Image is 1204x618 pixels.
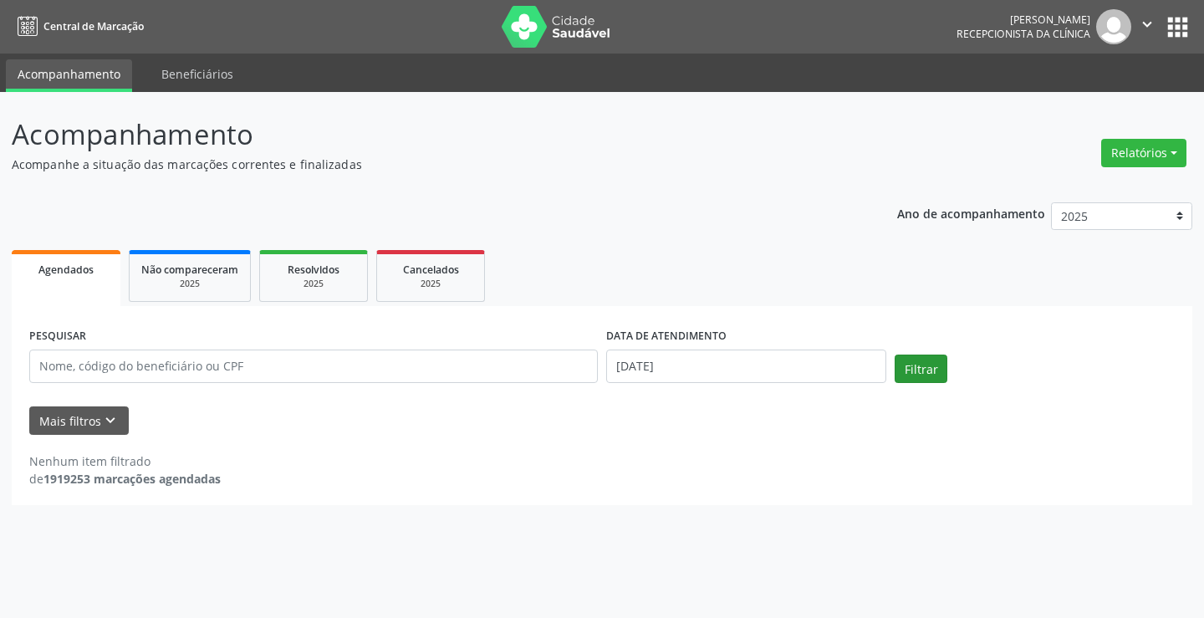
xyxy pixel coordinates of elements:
[288,263,339,277] span: Resolvidos
[1131,9,1163,44] button: 
[29,350,598,383] input: Nome, código do beneficiário ou CPF
[29,324,86,350] label: PESQUISAR
[141,278,238,290] div: 2025
[606,350,886,383] input: Selecione um intervalo
[43,19,144,33] span: Central de Marcação
[1096,9,1131,44] img: img
[141,263,238,277] span: Não compareceram
[403,263,459,277] span: Cancelados
[150,59,245,89] a: Beneficiários
[12,13,144,40] a: Central de Marcação
[895,355,947,383] button: Filtrar
[6,59,132,92] a: Acompanhamento
[1101,139,1186,167] button: Relatórios
[29,470,221,488] div: de
[606,324,727,350] label: DATA DE ATENDIMENTO
[12,114,838,156] p: Acompanhamento
[29,406,129,436] button: Mais filtroskeyboard_arrow_down
[12,156,838,173] p: Acompanhe a situação das marcações correntes e finalizadas
[29,452,221,470] div: Nenhum item filtrado
[897,202,1045,223] p: Ano de acompanhamento
[1163,13,1192,42] button: apps
[389,278,472,290] div: 2025
[38,263,94,277] span: Agendados
[1138,15,1156,33] i: 
[43,471,221,487] strong: 1919253 marcações agendadas
[272,278,355,290] div: 2025
[101,411,120,430] i: keyboard_arrow_down
[957,13,1090,27] div: [PERSON_NAME]
[957,27,1090,41] span: Recepcionista da clínica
